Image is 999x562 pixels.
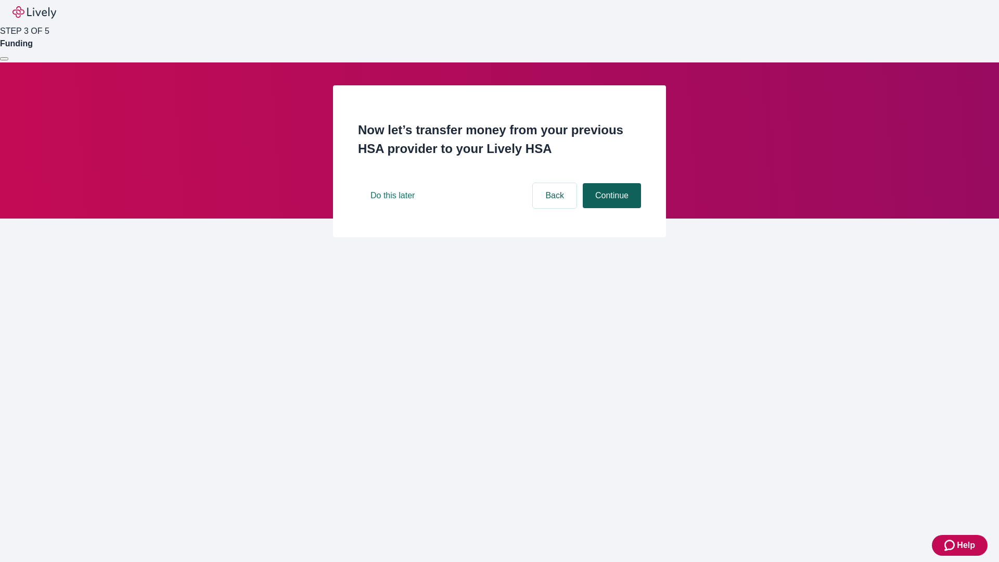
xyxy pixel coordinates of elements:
[12,6,56,19] img: Lively
[533,183,577,208] button: Back
[957,539,975,552] span: Help
[358,121,641,158] h2: Now let’s transfer money from your previous HSA provider to your Lively HSA
[944,539,957,552] svg: Zendesk support icon
[932,535,988,556] button: Zendesk support iconHelp
[358,183,427,208] button: Do this later
[583,183,641,208] button: Continue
